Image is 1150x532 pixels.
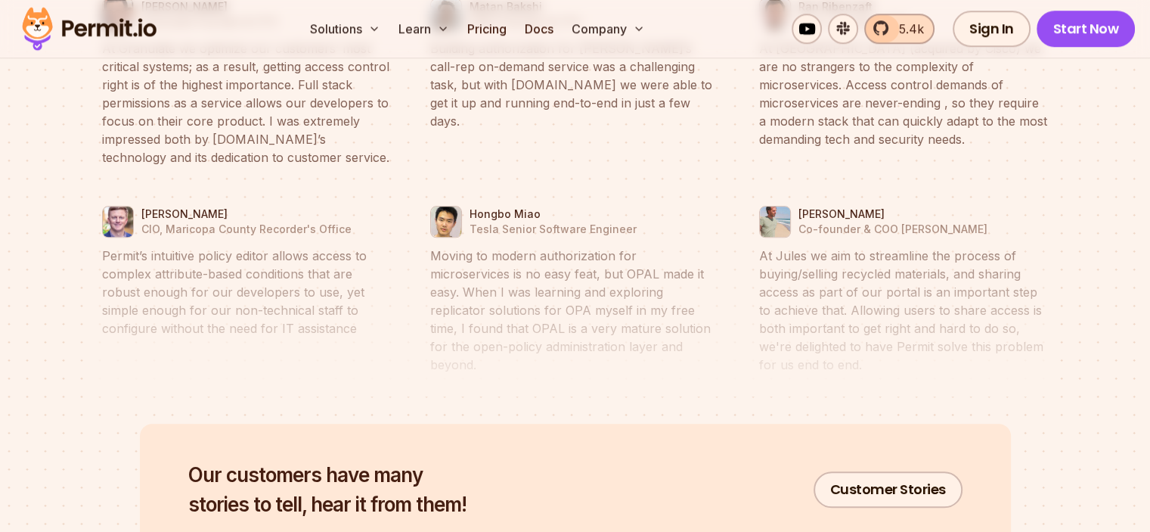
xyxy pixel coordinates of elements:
p: Co-founder & COO [PERSON_NAME] [798,222,987,237]
a: 5.4k [864,14,935,44]
a: Pricing [461,14,513,44]
blockquote: At [GEOGRAPHIC_DATA] (acquired by Cisco) we are no strangers to the complexity of microservices. ... [759,39,1049,148]
button: Company [566,14,651,44]
h2: stories to tell, hear it from them! [188,460,467,519]
span: 5.4k [890,20,924,38]
span: Our customers have many [188,460,467,490]
p: Hongbo Miao [470,207,637,222]
blockquote: Moving to modern authorization for microservices is no easy feat, but OPAL made it easy. When I w... [430,247,720,374]
blockquote: At Jules we aim to streamline the process of buying/selling recycled materials, and sharing acces... [759,247,1049,374]
p: [PERSON_NAME] [141,207,352,222]
a: Customer Stories [814,471,962,508]
a: Docs [519,14,560,44]
button: Solutions [304,14,386,44]
button: Learn [392,14,455,44]
img: Permit logo [15,3,163,54]
blockquote: Building authorization for [PERSON_NAME]’s call-rep on-demand service was a challenging task, but... [430,39,720,130]
blockquote: At Granulate we optimize our customers’ most critical systems; as a result, getting access contro... [102,39,392,166]
img: Nate Young | CIO, Maricopa County Recorder's Office [103,202,133,241]
p: Tesla Senior Software Engineer [470,222,637,237]
a: Sign In [953,11,1031,47]
blockquote: Permit’s intuitive policy editor allows access to complex attribute-based conditions that are rob... [102,247,392,338]
p: CIO, Maricopa County Recorder's Office [141,222,352,237]
img: Hongbo Miao | Tesla Senior Software Engineer [431,202,461,241]
img: Jean Philippe Boul | Co-founder & COO Jules AI [760,202,790,241]
p: [PERSON_NAME] [798,207,987,222]
a: Start Now [1037,11,1136,47]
